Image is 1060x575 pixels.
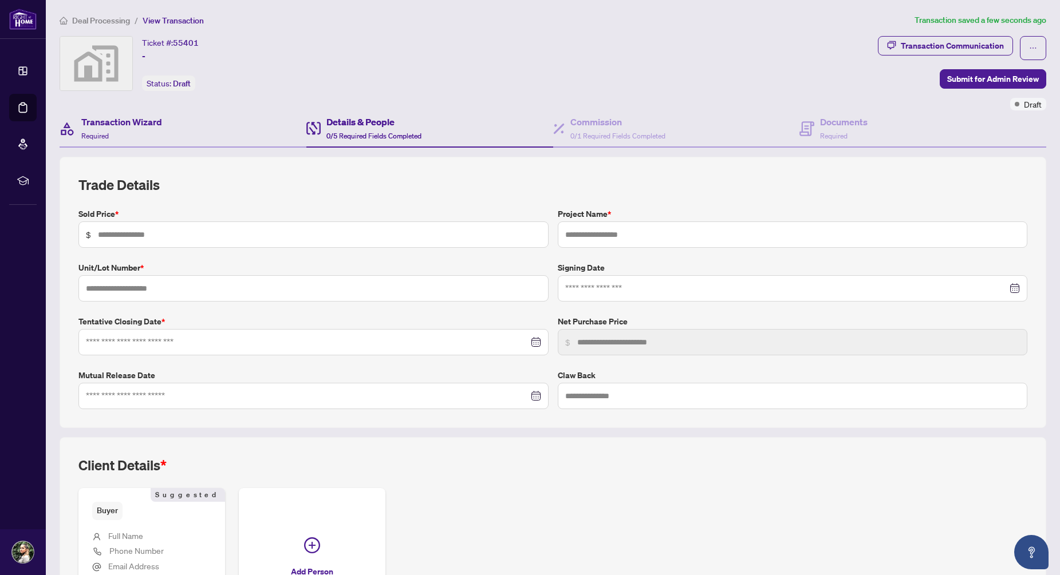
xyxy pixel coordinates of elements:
span: 55401 [173,38,199,48]
label: Sold Price [78,208,549,220]
img: svg%3e [60,37,132,90]
label: Signing Date [558,261,1028,274]
span: $ [86,228,91,241]
h4: Transaction Wizard [81,115,162,129]
span: Submit for Admin Review [947,70,1039,88]
button: Open asap [1014,535,1049,569]
span: home [60,17,68,25]
img: Profile Icon [12,541,34,563]
h2: Client Details [78,456,167,474]
h4: Documents [820,115,868,129]
label: Tentative Closing Date [78,315,549,328]
label: Unit/Lot Number [78,261,549,274]
span: 0/1 Required Fields Completed [570,132,665,140]
button: Transaction Communication [878,36,1013,55]
span: Email Address [108,561,159,571]
span: - [142,49,145,63]
span: Required [820,132,848,140]
span: Phone Number [109,545,164,556]
label: Net Purchase Price [558,315,1028,328]
span: plus-circle [304,537,320,553]
span: Buyer [92,502,123,520]
h2: Trade Details [78,176,1027,194]
div: Status: [142,76,195,91]
h4: Details & People [326,115,421,129]
span: Deal Processing [72,15,130,26]
span: Draft [173,78,191,89]
span: Required [81,132,109,140]
button: Submit for Admin Review [940,69,1046,89]
article: Transaction saved a few seconds ago [915,14,1046,27]
li: / [135,14,138,27]
label: Claw Back [558,369,1028,382]
img: logo [9,9,37,30]
span: Full Name [108,530,143,541]
span: 0/5 Required Fields Completed [326,132,421,140]
span: View Transaction [143,15,204,26]
div: Transaction Communication [901,37,1004,55]
span: Suggested [151,488,225,502]
label: Mutual Release Date [78,369,549,382]
label: Project Name [558,208,1028,220]
span: $ [565,336,570,348]
span: ellipsis [1029,44,1037,52]
h4: Commission [570,115,665,129]
div: Ticket #: [142,36,199,49]
span: Draft [1024,98,1042,110]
